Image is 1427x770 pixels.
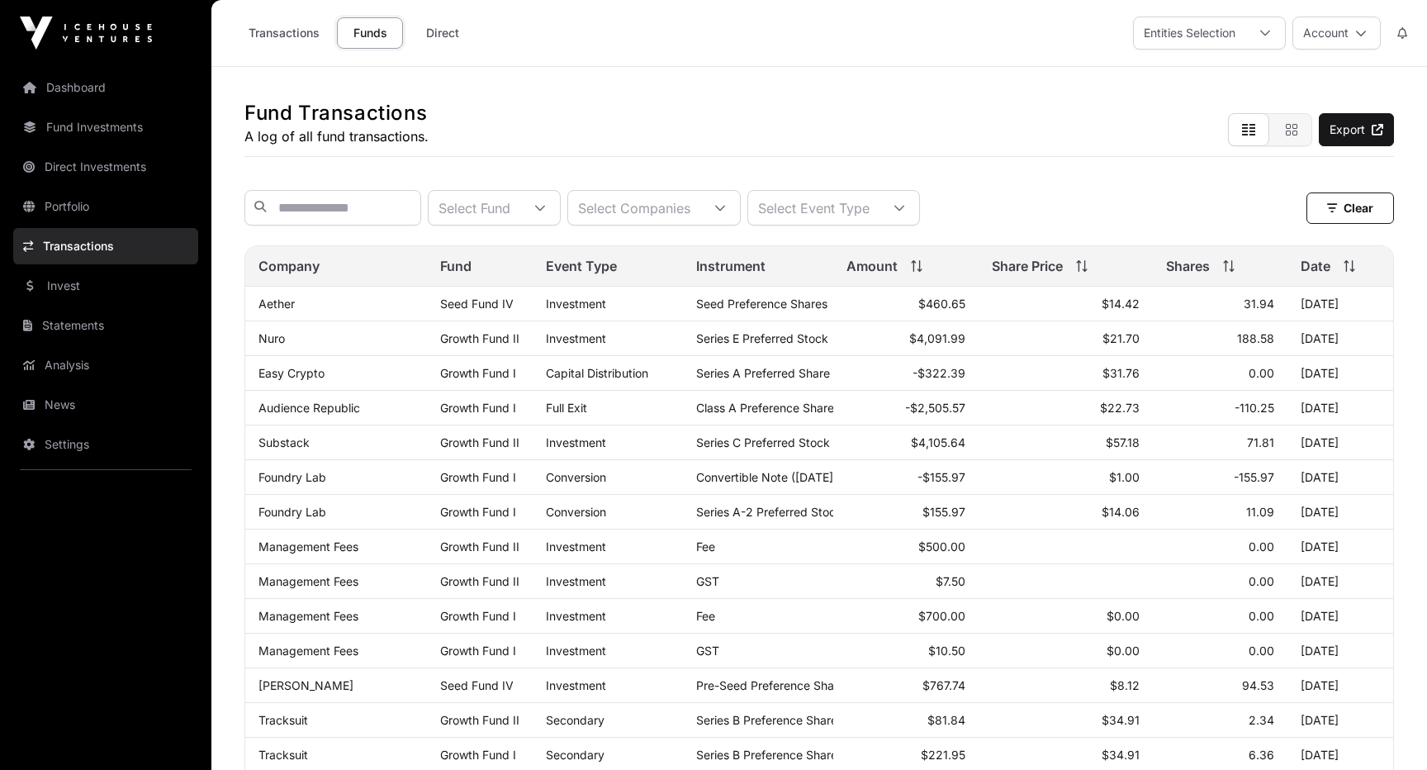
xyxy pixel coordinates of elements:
a: Aether [258,297,295,311]
a: Transactions [13,228,198,264]
span: Series A Preferred Share [696,366,830,380]
span: Growth Fund I [440,470,516,484]
a: Dashboard [13,69,198,106]
td: -155.97 [1153,460,1287,495]
span: Series B Preference Shares [696,713,843,727]
a: News [13,387,198,423]
td: $155.97 [833,495,979,530]
span: Investment [546,644,606,658]
span: Seed Preference Shares [696,297,827,311]
span: Convertible Note ([DATE]) [696,470,837,484]
h1: Fund Transactions [244,100,429,126]
td: [DATE] [1287,425,1393,460]
td: $0.00 [979,599,1152,634]
td: 31.94 [1153,287,1287,321]
a: Portfolio [13,188,198,225]
span: Fee [696,539,715,554]
span: Growth Fund II [440,574,519,588]
span: Shares [1166,256,1210,276]
td: $57.18 [979,425,1152,460]
a: Funds [337,17,403,49]
td: $767.74 [833,668,979,703]
td: 0.00 [1153,530,1287,564]
a: Foundry Lab [258,505,326,519]
td: $7.50 [833,564,979,599]
button: Clear [1306,192,1394,224]
a: Nuro [258,331,285,345]
td: 11.09 [1153,495,1287,530]
a: Direct [410,17,476,49]
a: Foundry Lab [258,470,326,484]
td: -110.25 [1153,391,1287,425]
span: Conversion [546,505,606,519]
a: Fund Investments [13,109,198,145]
span: Full Exit [546,401,587,415]
button: Account [1292,17,1381,50]
a: Export [1319,113,1394,146]
td: $4,091.99 [833,321,979,356]
td: [DATE] [1287,530,1393,564]
a: Tracksuit [258,713,308,727]
p: Management Fees [258,609,414,623]
span: Seed Fund IV [440,297,514,311]
span: Investment [546,331,606,345]
td: $8.12 [979,668,1152,703]
span: Class A Preference Shares [696,401,840,415]
span: Growth Fund II [440,331,519,345]
td: $460.65 [833,287,979,321]
span: Investment [546,297,606,311]
img: Icehouse Ventures Logo [20,17,152,50]
td: 2.34 [1153,703,1287,738]
p: Management Fees [258,574,414,588]
p: Management Fees [258,644,414,658]
td: -$2,505.57 [833,391,979,425]
td: [DATE] [1287,564,1393,599]
a: Direct Investments [13,149,198,185]
span: Date [1301,256,1330,276]
span: Growth Fund I [440,366,516,380]
span: Series C Preferred Stock [696,435,830,449]
iframe: Chat Widget [1344,691,1427,770]
td: [DATE] [1287,321,1393,356]
span: Investment [546,539,606,554]
span: Growth Fund I [440,748,516,762]
span: Pre-Seed Preference Shares [696,678,851,692]
span: Growth Fund I [440,401,516,415]
span: Series E Preferred Stock [696,331,828,345]
td: [DATE] [1287,495,1393,530]
span: Growth Fund I [440,644,516,658]
td: 0.00 [1153,599,1287,634]
span: Growth Fund II [440,539,519,554]
a: Statements [13,307,198,344]
td: [DATE] [1287,460,1393,495]
td: $1.00 [979,460,1152,495]
td: [DATE] [1287,356,1393,391]
td: $14.42 [979,287,1152,321]
td: 0.00 [1153,564,1287,599]
span: Share Price [992,256,1063,276]
td: $500.00 [833,530,979,564]
a: Analysis [13,347,198,383]
span: Series B Preference Shares [696,748,843,762]
span: Event Type [546,256,617,276]
td: 0.00 [1153,356,1287,391]
td: [DATE] [1287,703,1393,738]
div: Select Event Type [748,191,879,225]
span: Investment [546,435,606,449]
div: Entities Selection [1134,17,1245,49]
td: $81.84 [833,703,979,738]
div: Select Companies [568,191,700,225]
a: Settings [13,426,198,463]
td: $21.70 [979,321,1152,356]
td: $0.00 [979,634,1152,668]
td: [DATE] [1287,391,1393,425]
span: Investment [546,574,606,588]
span: Secondary [546,748,604,762]
td: $31.76 [979,356,1152,391]
a: Invest [13,268,198,304]
p: Management Fees [258,539,414,554]
span: Investment [546,678,606,692]
td: $22.73 [979,391,1152,425]
td: [DATE] [1287,599,1393,634]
